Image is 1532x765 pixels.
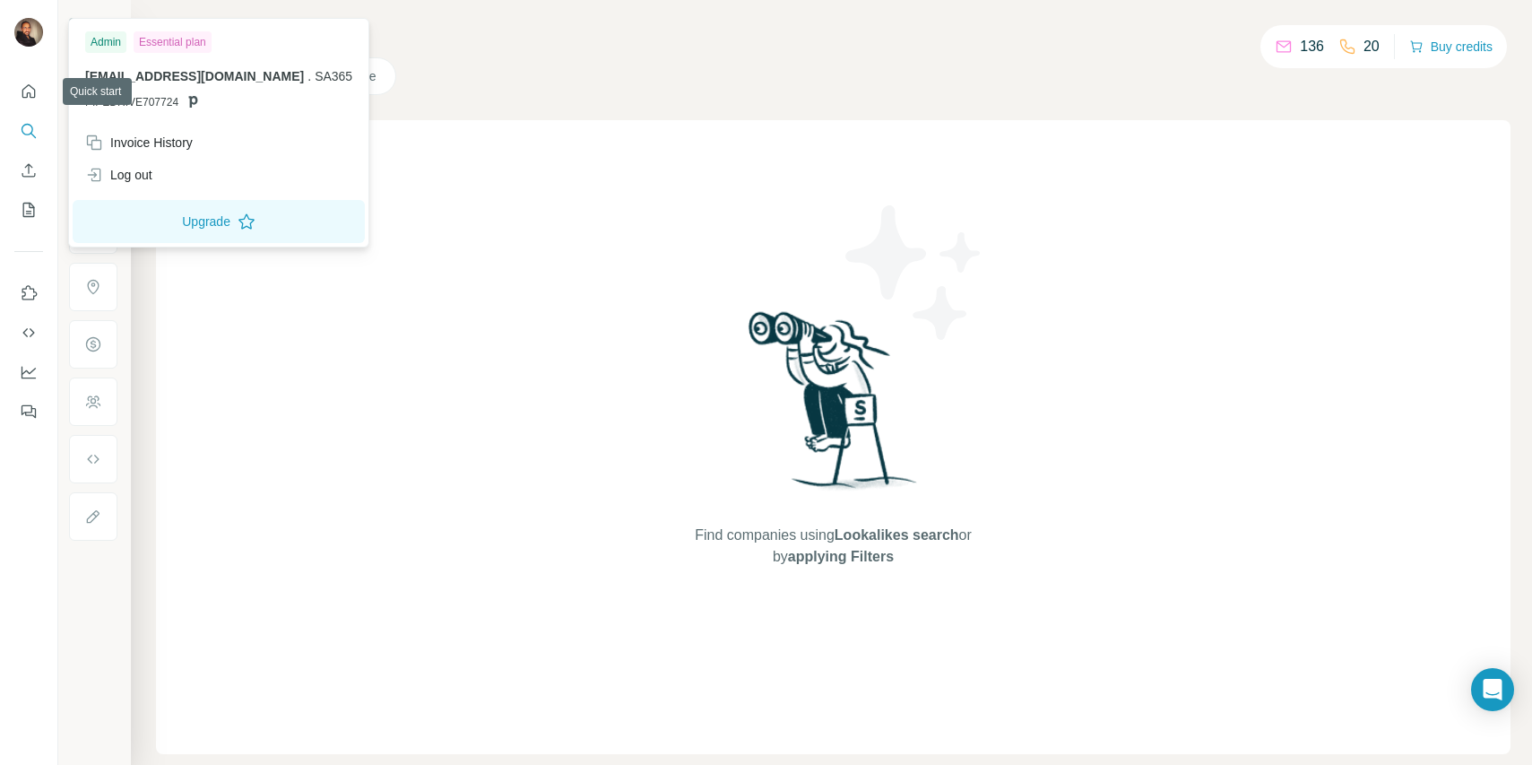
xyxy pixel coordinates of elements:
[14,194,43,226] button: My lists
[307,69,311,83] span: .
[85,31,126,53] div: Admin
[788,549,894,564] span: applying Filters
[14,115,43,147] button: Search
[315,69,352,83] span: SA365
[85,166,152,184] div: Log out
[1471,668,1514,711] div: Open Intercom Messenger
[740,307,927,507] img: Surfe Illustration - Woman searching with binoculars
[14,356,43,388] button: Dashboard
[834,192,995,353] img: Surfe Illustration - Stars
[14,396,43,428] button: Feedback
[14,75,43,108] button: Quick start
[1300,36,1324,57] p: 136
[14,18,43,47] img: Avatar
[85,69,304,83] span: [EMAIL_ADDRESS][DOMAIN_NAME]
[14,317,43,349] button: Use Surfe API
[156,22,1510,47] h4: Search
[1409,34,1493,59] button: Buy credits
[1363,36,1380,57] p: 20
[14,277,43,309] button: Use Surfe on LinkedIn
[85,134,193,152] div: Invoice History
[835,527,959,543] span: Lookalikes search
[689,525,976,568] span: Find companies using or by
[56,11,129,38] button: Show
[73,200,365,243] button: Upgrade
[134,31,212,53] div: Essential plan
[14,154,43,187] button: Enrich CSV
[85,94,178,110] span: PIPEDRIVE707724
